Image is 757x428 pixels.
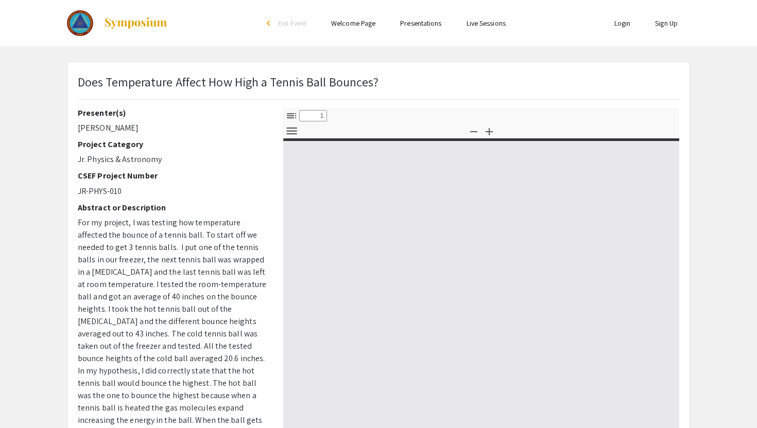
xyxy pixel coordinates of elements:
[299,110,327,121] input: Page
[614,19,631,28] a: Login
[78,139,268,149] h2: Project Category
[283,123,300,138] button: Tools
[465,123,483,138] button: Zoom Out
[78,203,268,212] h2: Abstract or Description
[467,19,506,28] a: Live Sessions
[655,19,678,28] a: Sign Up
[331,19,375,28] a: Welcome Page
[67,10,168,36] a: The 2023 Colorado Science & Engineering Fair
[67,10,93,36] img: The 2023 Colorado Science & Engineering Fair
[278,19,306,28] span: Exit Event
[78,122,268,134] p: [PERSON_NAME]
[267,20,273,26] div: arrow_back_ios
[400,19,441,28] a: Presentations
[78,153,268,166] p: Jr. Physics & Astronomy
[78,73,379,91] p: Does Temperature Affect How High a Tennis Ball Bounces?
[104,17,168,29] img: Symposium by ForagerOne
[283,108,300,123] button: Toggle Sidebar
[78,108,268,118] h2: Presenter(s)
[78,185,268,198] p: JR-PHYS-010
[78,171,268,181] h2: CSEF Project Number
[480,123,498,138] button: Zoom In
